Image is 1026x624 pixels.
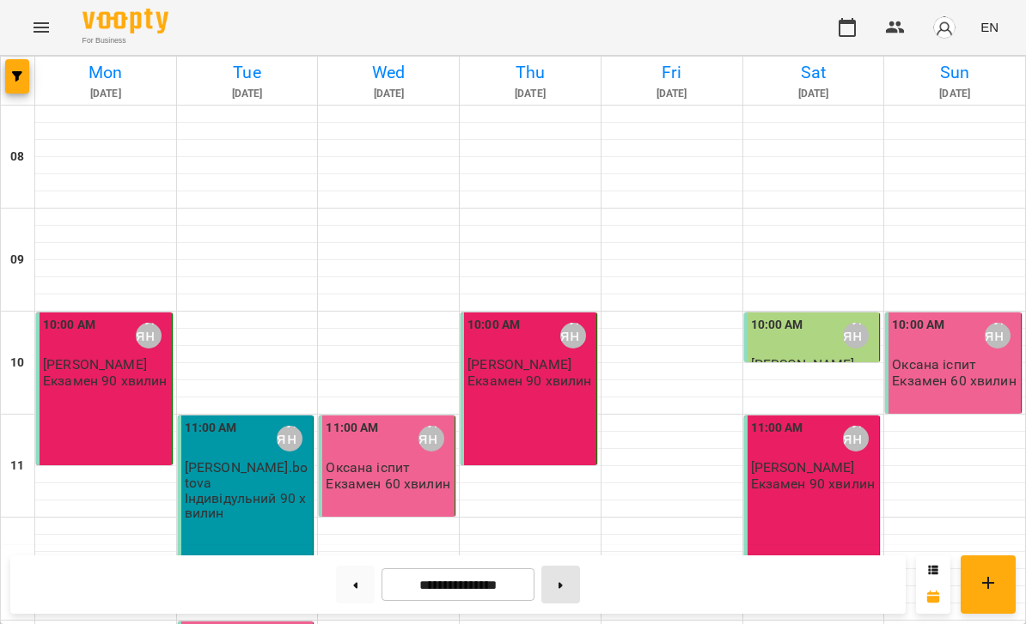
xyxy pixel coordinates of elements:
[43,356,147,373] span: [PERSON_NAME]
[892,373,1017,388] p: Екзамен 60 хвилин
[185,491,310,521] p: Індивідульний 90 хвилин
[326,419,378,438] label: 11:00 AM
[843,323,869,348] div: Уляна
[185,459,308,490] span: [PERSON_NAME].botova
[321,59,456,86] h6: Wed
[467,316,520,335] label: 10:00 AM
[746,59,882,86] h6: Sat
[136,323,162,348] div: Уляна
[180,86,315,102] h6: [DATE]
[43,373,168,388] p: Екзамен 90 хвилин
[321,86,456,102] h6: [DATE]
[462,59,598,86] h6: Thu
[38,86,174,102] h6: [DATE]
[751,419,803,438] label: 11:00 AM
[746,86,882,102] h6: [DATE]
[326,459,410,476] span: Оксана іспит
[185,419,237,438] label: 11:00 AM
[10,148,24,167] h6: 08
[887,86,1023,102] h6: [DATE]
[932,15,956,39] img: avatar_s.png
[887,59,1023,86] h6: Sun
[751,356,874,387] span: [PERSON_NAME] пробне
[980,18,999,36] span: EN
[560,323,586,348] div: Уляна
[467,373,592,388] p: Екзамен 90 хвилин
[277,426,302,451] div: Уляна
[418,426,444,451] div: Уляна
[751,316,803,335] label: 10:00 AM
[892,316,944,335] label: 10:00 AM
[82,35,168,46] span: For Business
[326,476,450,491] p: Екзамен 60 хвилин
[751,476,876,491] p: Екзамен 90 хвилин
[10,354,24,373] h6: 10
[604,59,740,86] h6: Fri
[462,86,598,102] h6: [DATE]
[21,7,62,48] button: Menu
[10,457,24,476] h6: 11
[180,59,315,86] h6: Tue
[604,86,740,102] h6: [DATE]
[43,316,95,335] label: 10:00 AM
[38,59,174,86] h6: Mon
[10,251,24,270] h6: 09
[467,356,571,373] span: [PERSON_NAME]
[843,426,869,451] div: Уляна
[985,323,1011,348] div: Уляна
[974,11,1005,43] button: EN
[751,459,855,476] span: [PERSON_NAME]
[82,9,168,33] img: Voopty Logo
[892,356,976,373] span: Оксана іспит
